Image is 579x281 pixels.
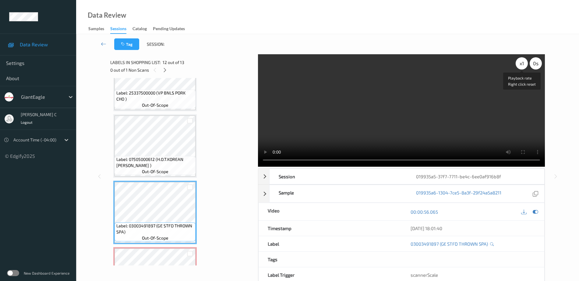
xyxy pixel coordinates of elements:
[110,25,132,34] a: Sessions
[259,236,401,251] div: Label
[153,25,191,33] a: Pending Updates
[110,59,161,66] span: Labels in shopping list:
[411,225,535,231] div: [DATE] 18:01:40
[116,223,194,235] span: Label: 03003491897 (GE STFD THROWN SPA)
[259,203,401,220] div: Video
[270,185,407,202] div: Sample
[88,26,104,33] div: Samples
[142,169,168,175] span: out-of-scope
[153,26,185,33] div: Pending Updates
[132,26,147,33] div: Catalog
[259,252,401,267] div: Tags
[163,59,184,66] span: 12 out of 13
[88,25,110,33] a: Samples
[258,169,545,184] div: Session019935a5-37f7-7711-be4c-6ee0af916b8f
[530,57,542,69] div: 0 s
[142,235,168,241] span: out-of-scope
[142,102,168,108] span: out-of-scope
[110,66,254,74] div: 0 out of 1 Non Scans
[110,26,126,34] div: Sessions
[411,209,438,215] a: 00:00:56.065
[516,57,528,69] div: x 1
[116,156,194,169] span: Label: 07505000612 (H.O.T.KOREAN [PERSON_NAME] )
[270,169,407,184] div: Session
[416,190,501,198] a: 019935a6-1304-7ce5-8a3f-29f24a5a8211
[116,90,194,102] span: Label: 25337500000 (VP BNLS PORK CHO )
[147,41,164,47] span: Session:
[258,185,545,203] div: Sample019935a6-1304-7ce5-8a3f-29f24a5a8211
[407,169,544,184] div: 019935a5-37f7-7711-be4c-6ee0af916b8f
[114,38,139,50] button: Tag
[88,12,126,18] div: Data Review
[132,25,153,33] a: Catalog
[259,221,401,236] div: Timestamp
[411,241,488,247] a: 03003491897 (GE STFD THROWN SPA)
